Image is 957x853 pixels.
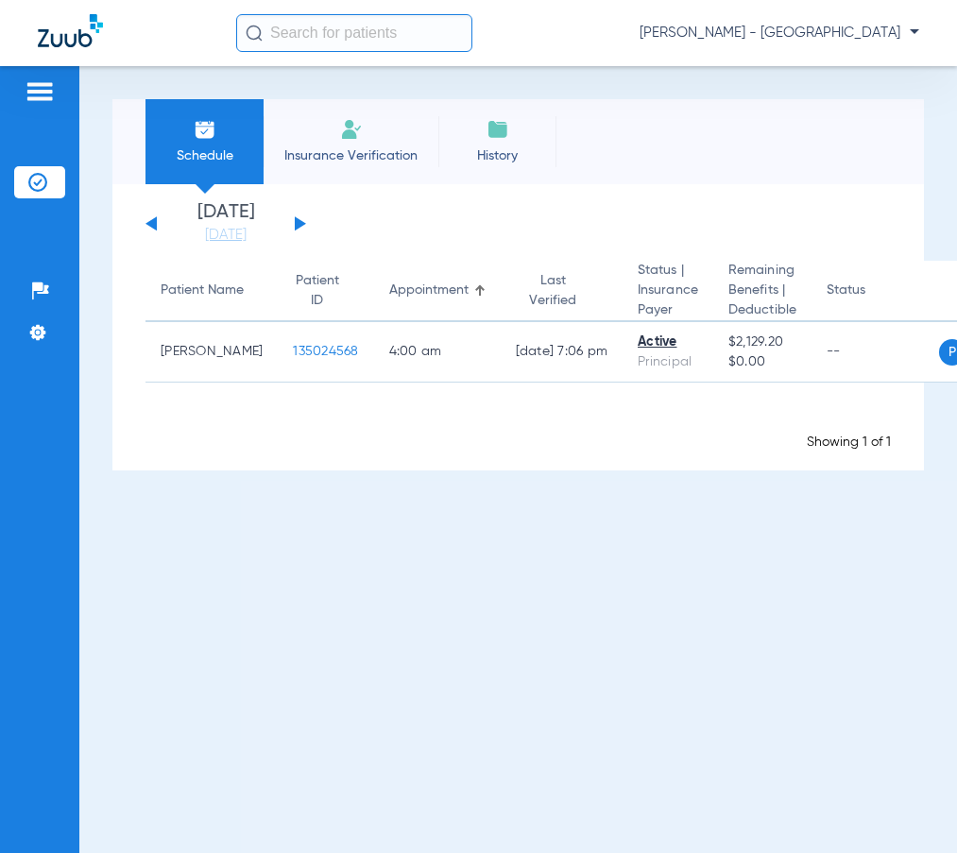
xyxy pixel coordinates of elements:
[623,261,713,322] th: Status |
[161,281,263,300] div: Patient Name
[169,226,282,245] a: [DATE]
[194,118,216,141] img: Schedule
[453,146,542,165] span: History
[638,333,698,352] div: Active
[293,271,358,311] div: Patient ID
[160,146,249,165] span: Schedule
[374,322,501,383] td: 4:00 AM
[728,333,796,352] span: $2,129.20
[638,281,698,320] span: Insurance Payer
[293,271,341,311] div: Patient ID
[340,118,363,141] img: Manual Insurance Verification
[812,322,939,383] td: --
[516,271,608,311] div: Last Verified
[161,281,244,300] div: Patient Name
[25,80,55,103] img: hamburger-icon
[640,24,919,43] span: [PERSON_NAME] - [GEOGRAPHIC_DATA]
[389,281,486,300] div: Appointment
[728,300,796,320] span: Deductible
[487,118,509,141] img: History
[638,352,698,372] div: Principal
[278,146,424,165] span: Insurance Verification
[501,322,624,383] td: [DATE] 7:06 PM
[246,25,263,42] img: Search Icon
[236,14,472,52] input: Search for patients
[145,322,278,383] td: [PERSON_NAME]
[38,14,103,47] img: Zuub Logo
[807,435,891,449] span: Showing 1 of 1
[812,261,939,322] th: Status
[169,203,282,245] li: [DATE]
[293,345,358,358] span: 135024568
[728,352,796,372] span: $0.00
[713,261,812,322] th: Remaining Benefits |
[516,271,591,311] div: Last Verified
[389,281,469,300] div: Appointment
